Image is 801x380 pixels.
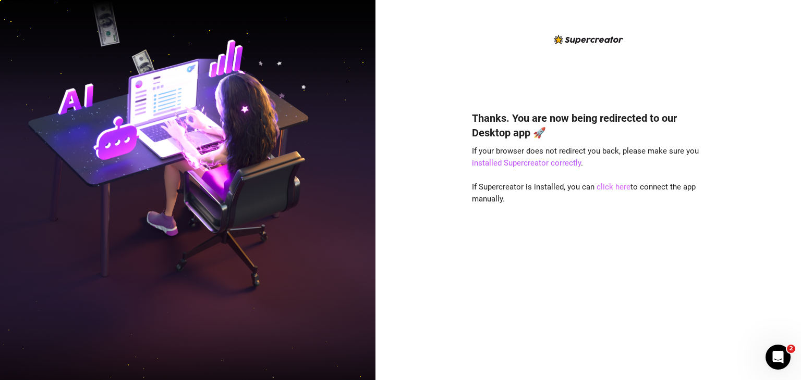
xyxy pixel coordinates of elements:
[597,182,630,192] a: click here
[472,146,699,168] span: If your browser does not redirect you back, please make sure you .
[787,345,795,353] span: 2
[472,158,581,168] a: installed Supercreator correctly
[472,182,696,204] span: If Supercreator is installed, you can to connect the app manually.
[472,111,705,140] h4: Thanks. You are now being redirected to our Desktop app 🚀
[766,345,791,370] iframe: Intercom live chat
[554,35,623,44] img: logo-BBDzfeDw.svg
